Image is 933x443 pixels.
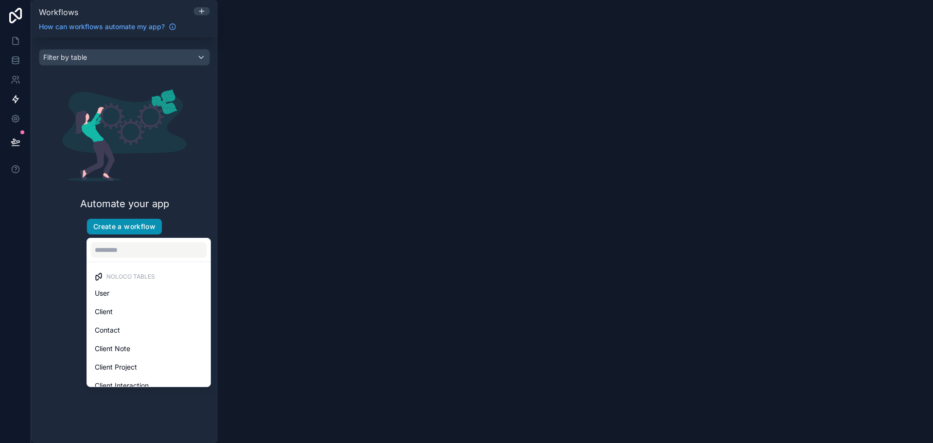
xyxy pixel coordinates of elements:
div: scrollable content [31,37,218,443]
span: Client [95,306,113,318]
span: Client Project [95,361,137,373]
span: Client Note [95,343,130,354]
span: Contact [95,324,120,336]
span: User [95,287,109,299]
span: Noloco tables [106,273,155,281]
span: Client Interaction [95,380,149,391]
